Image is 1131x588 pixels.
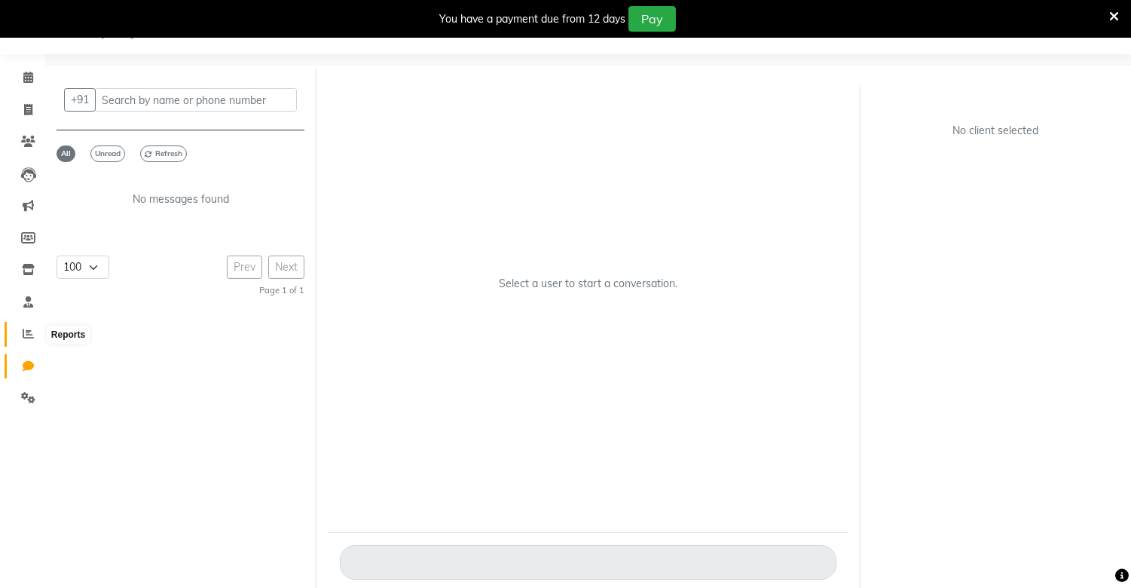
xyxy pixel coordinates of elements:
span: Refresh [140,145,187,162]
p: No messages found [57,191,304,207]
small: Page 1 of 1 [259,285,304,296]
button: +91 [64,88,96,112]
span: All [57,145,75,162]
div: You have a payment due from 12 days [439,11,625,27]
div: Reports [47,326,89,344]
span: Unread [90,145,125,162]
button: Pay [628,6,676,32]
div: No client selected [908,123,1084,139]
input: Search by name or phone number [95,88,297,112]
p: Select a user to start a conversation. [499,276,677,292]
